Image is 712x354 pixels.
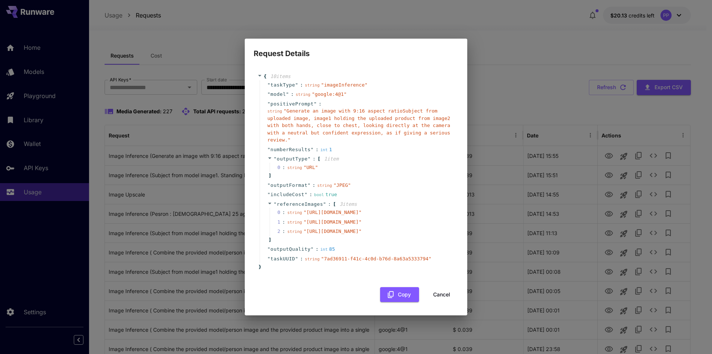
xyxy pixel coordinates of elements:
span: } [257,263,261,271]
span: " [URL][DOMAIN_NAME] " [303,228,362,234]
span: " [URL][DOMAIN_NAME] " [303,219,362,225]
span: taskUUID [270,255,295,263]
span: ] [267,236,271,244]
span: bool [314,192,324,197]
span: " google:4@1 " [312,91,347,97]
span: " JPEG " [333,182,351,188]
span: " [267,147,270,152]
span: : [313,155,316,163]
span: " 7ad36911-f41c-4c0d-b76d-8a63a5333794 " [321,256,431,262]
button: Cancel [425,287,458,302]
span: " [267,91,270,97]
span: " [311,147,314,152]
span: : [300,81,303,89]
div: : [282,209,285,216]
span: string [305,257,320,262]
span: " [304,192,307,197]
span: " URL " [303,165,318,170]
span: int [320,147,328,152]
span: : [328,201,331,208]
span: " [311,246,314,252]
span: 1 [277,218,287,226]
span: string [287,165,302,170]
span: : [319,100,322,108]
div: : [282,218,285,226]
span: string [267,109,282,114]
span: string [287,210,302,215]
span: 1 item [324,156,339,162]
span: outputFormat [270,182,307,189]
span: 0 [277,209,287,216]
span: referenceImages [277,201,323,207]
div: : [282,164,285,171]
span: " [286,91,289,97]
span: " imageInference " [321,82,367,88]
span: " [323,201,326,207]
div: 1 [320,146,332,153]
span: int [320,247,328,252]
span: [ [317,155,320,163]
span: outputQuality [270,246,310,253]
span: " [URL][DOMAIN_NAME] " [303,210,362,215]
span: " [274,156,277,162]
span: " [267,192,270,197]
button: Copy [380,287,419,302]
span: string [317,183,332,188]
span: " [267,82,270,88]
span: includeCost [270,191,304,198]
span: numberResults [270,146,310,153]
span: " [274,201,277,207]
span: : [316,246,319,253]
span: " [295,256,298,262]
span: : [291,91,294,98]
span: model [270,91,286,98]
span: " [267,182,270,188]
span: positivePrompt [270,100,314,108]
span: string [305,83,320,88]
span: : [309,191,312,198]
span: : [316,146,319,153]
span: { [264,73,267,80]
span: 2 [277,228,287,235]
span: " [308,156,311,162]
span: : [300,255,303,263]
span: 0 [277,164,287,171]
span: 10 item s [270,74,291,79]
span: 3 item s [340,201,357,207]
iframe: Chat Widget [675,318,712,354]
div: true [314,191,337,198]
span: ] [267,172,271,179]
span: outputType [277,156,307,162]
span: " [267,246,270,252]
span: : [313,182,316,189]
div: : [282,228,285,235]
div: 85 [320,246,335,253]
h2: Request Details [245,39,467,59]
span: taskType [270,81,295,89]
span: " Generate an image with 9:16 aspect ratioSubject from uploaded image, image1 holding the uploade... [267,108,450,143]
span: " [295,82,298,88]
span: " [307,182,310,188]
span: " [267,256,270,262]
span: [ [333,201,336,208]
span: string [296,92,310,97]
span: string [287,220,302,225]
span: " [267,101,270,107]
span: " [314,101,317,107]
span: string [287,229,302,234]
